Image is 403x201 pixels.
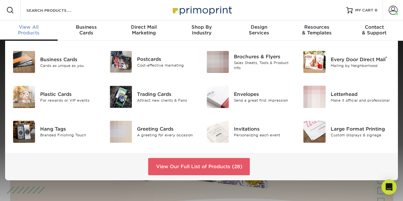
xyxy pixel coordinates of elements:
a: Shop ByIndustry [173,20,230,41]
a: Envelopes Envelopes Send a great first impression [206,83,294,110]
span: Contact [345,24,403,30]
span: Design [230,24,288,30]
a: Every Door Direct Mail Every Door Direct Mail® Mailing by Neighborhood [303,48,390,75]
img: Letterhead [303,86,325,108]
a: Contact& Support [345,20,403,41]
img: Trading Cards [110,86,132,108]
img: Hang Tags [13,121,35,143]
a: Brochures & Flyers Brochures & Flyers Sales Sheets, Tools & Product Info [206,48,294,75]
a: Trading Cards Trading Cards Attract new clients & Fans [110,83,197,110]
img: Brochures & Flyers [207,51,229,73]
a: Plastic Cards Plastic Cards For rewards or VIP events [13,83,100,110]
div: Plastic Cards [40,91,100,98]
div: & Templates [288,24,346,36]
span: MY CART [355,8,373,13]
div: Cards [58,24,115,36]
img: Invitations [207,121,229,143]
img: Large Format Printing [303,121,325,143]
img: Plastic Cards [13,86,35,108]
div: Services [230,24,288,36]
div: Brochures & Flyers [234,53,294,60]
img: Every Door Direct Mail [303,51,325,73]
img: Envelopes [207,86,229,108]
a: DesignServices [230,20,288,41]
a: Greeting Cards Greeting Cards A greeting for every occasion [110,118,197,145]
a: Resources& Templates [288,20,346,41]
div: Mailing by Neighborhood [331,63,391,68]
div: Branded Finishing Touch [40,133,100,138]
div: Large Format Printing [331,126,391,133]
div: Open Intercom Messenger [381,179,397,195]
a: BusinessCards [58,20,115,41]
span: Business [58,24,115,30]
div: Marketing [115,24,173,36]
div: Industry [173,24,230,36]
img: Primoprint [170,3,234,17]
div: Cost-effective marketing [137,63,197,68]
div: Letterhead [331,91,391,98]
div: Sales Sheets, Tools & Product Info [234,60,294,71]
img: Postcards [110,51,132,73]
a: Hang Tags Hang Tags Branded Finishing Touch [13,118,100,145]
a: Large Format Printing Large Format Printing Custom displays & signage [303,118,390,145]
div: Business Cards [40,56,100,63]
div: Make it official and professional [331,98,391,103]
input: SEARCH PRODUCTS..... [26,6,88,14]
div: Attract new clients & Fans [137,98,197,103]
span: Resources [288,24,346,30]
div: Personalizing each event [234,133,294,138]
div: Every Door Direct Mail [331,56,391,63]
a: Postcards Postcards Cost-effective marketing [110,48,197,75]
div: Custom displays & signage [331,133,391,138]
a: Business Cards Business Cards Cards as unique as you [13,48,100,75]
div: Envelopes [234,91,294,98]
div: Postcards [137,56,197,63]
div: Invitations [234,126,294,133]
div: Cards as unique as you [40,63,100,68]
span: Shop By [173,24,230,30]
span: Direct Mail [115,24,173,30]
div: A greeting for every occasion [137,133,197,138]
a: Letterhead Letterhead Make it official and professional [303,83,390,110]
sup: ® [385,56,387,60]
a: Direct MailMarketing [115,20,173,41]
a: Invitations Invitations Personalizing each event [206,118,294,145]
img: Greeting Cards [110,121,132,143]
img: Business Cards [13,51,35,73]
div: For rewards or VIP events [40,98,100,103]
a: View Our Full List of Products (28) [148,158,250,175]
span: 0 [375,8,378,12]
div: Send a great first impression [234,98,294,103]
div: Greeting Cards [137,126,197,133]
div: Trading Cards [137,91,197,98]
div: Hang Tags [40,126,100,133]
div: & Support [345,24,403,36]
